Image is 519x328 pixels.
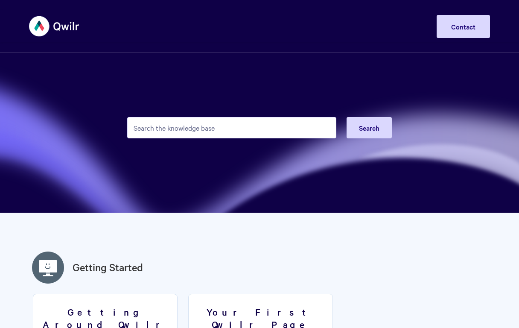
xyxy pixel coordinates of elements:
[359,123,379,132] span: Search
[73,260,143,275] a: Getting Started
[127,117,336,138] input: Search the knowledge base
[29,10,80,42] img: Qwilr Help Center
[347,117,392,138] button: Search
[437,15,490,38] a: Contact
